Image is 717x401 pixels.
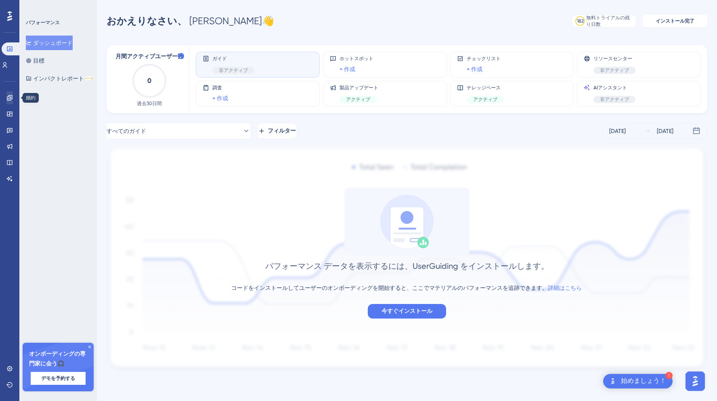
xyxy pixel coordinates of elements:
[340,66,355,72] font: + 作成
[657,128,673,134] font: [DATE]
[189,15,262,27] font: [PERSON_NAME]
[115,53,183,60] font: 月間アクティブユーザー数
[467,85,501,91] font: ナレッジベース
[368,304,446,319] button: 今すぐインストール
[603,374,673,388] div: 「Get Started!」チェックリストを開く、残りのモジュール: 1
[41,376,75,381] font: デモを予約する
[86,77,93,80] font: ベータ
[268,127,296,134] font: フィルター
[656,18,694,24] font: インストール完了
[29,350,86,367] font: オンボーディングの専門家に会う🎧
[346,97,370,102] font: アクティブ
[668,374,670,378] font: 1
[231,285,548,291] font: コードをインストールしてユーザーのオンボーディングを開始すると、ここでマテリアルのパフォーマンスを追跡できます。
[593,56,632,61] font: リソースセンター
[683,369,707,393] iframe: UserGuiding AIアシスタントランチャー
[107,128,146,134] font: すべてのガイド
[107,123,250,139] button: すべてのガイド
[147,77,151,84] text: 0
[257,123,297,139] button: フィルター
[467,56,501,61] font: チェックリスト
[212,85,222,91] font: 調査
[382,308,432,314] font: 今すぐインストール
[33,75,84,82] font: インパクトレポート
[219,68,248,73] font: 非アクティブ
[265,261,549,271] font: パフォーマンス データを表示するには、UserGuiding をインストールします。
[26,20,60,25] font: パフォーマンス
[340,85,378,91] font: 製品アップデート
[467,66,482,72] font: + 作成
[643,15,707,27] button: インストール完了
[26,71,93,86] button: インパクトレポートベータ
[26,36,73,50] button: ダッシュボード
[137,101,162,106] font: 過去30日間
[212,56,227,61] font: ガイド
[608,376,618,386] img: ランチャー画像の代替テキスト
[548,285,582,291] a: 詳細はこちら
[33,57,44,64] font: 目標
[107,146,707,371] img: 1ec67ef948eb2d50f6bf237e9abc4f97.svg
[107,15,187,27] font: おかえりなさい、
[609,128,626,134] font: [DATE]
[621,378,666,384] font: 始めましょう！
[593,85,627,91] font: AIアシスタント
[600,68,629,73] font: 非アクティブ
[577,18,584,24] font: 182
[473,97,497,102] font: アクティブ
[31,372,86,385] button: デモを予約する
[212,95,228,101] font: + 作成
[262,15,274,27] font: 👋
[600,97,629,102] font: 非アクティブ
[586,15,630,27] font: 無料トライアルの残り日数
[33,40,73,46] font: ダッシュボード
[340,56,373,61] font: ホットスポット
[26,53,44,68] button: 目標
